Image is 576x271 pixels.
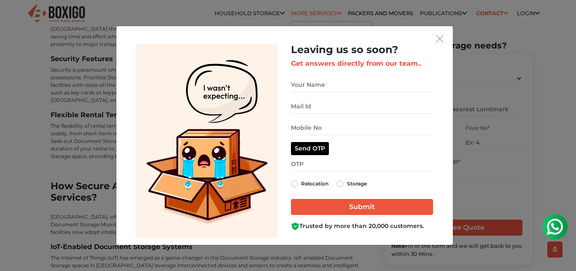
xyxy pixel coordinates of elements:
[8,8,25,25] img: whatsapp-icon.svg
[291,121,433,135] input: Mobile No
[436,35,444,43] img: exit
[291,78,433,92] input: Your Name
[291,44,433,56] h2: Leaving us so soon?
[291,59,433,67] h3: Get answers directly from our team..
[347,179,367,189] label: Storage
[291,99,433,114] input: Mail Id
[301,179,328,189] label: Relocation
[291,199,433,215] input: Submit
[291,157,433,172] input: OTP
[291,222,433,231] div: Trusted by more than 20,000 customers.
[136,44,278,238] img: Lead Welcome Image
[291,142,329,155] button: Send OTP
[291,222,299,231] img: Boxigo Customer Shield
